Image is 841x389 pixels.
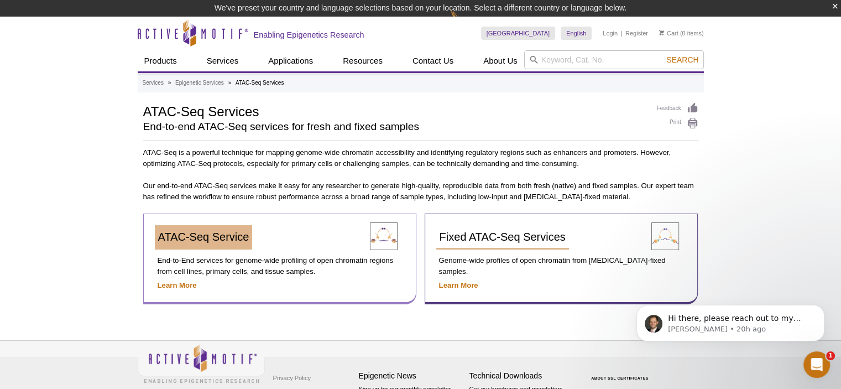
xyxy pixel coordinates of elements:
[158,231,249,243] span: ATAC-Seq Service
[439,281,478,289] a: Learn More
[620,282,841,359] iframe: Intercom notifications message
[138,341,265,386] img: Active Motif,
[155,225,253,250] a: ATAC-Seq Service
[651,222,679,250] img: Fixed ATAC-Seq Service
[666,55,698,64] span: Search
[580,360,663,385] table: Click to Verify - This site chose Symantec SSL for secure e-commerce and confidential communicati...
[591,376,649,380] a: ABOUT SSL CERTIFICATES
[481,27,556,40] a: [GEOGRAPHIC_DATA]
[603,29,618,37] a: Login
[262,50,320,71] a: Applications
[477,50,524,71] a: About Us
[143,180,698,203] p: Our end-to-end ATAC-Seq services make it easy for any researcher to generate high-quality, reprod...
[659,27,704,40] li: (0 items)
[143,78,164,88] a: Services
[663,55,702,65] button: Search
[561,27,592,40] a: English
[168,80,171,86] li: »
[826,351,835,360] span: 1
[469,371,574,381] h4: Technical Downloads
[236,80,284,86] li: ATAC-Seq Services
[450,8,479,34] img: Change Here
[659,30,664,35] img: Your Cart
[625,29,648,37] a: Register
[143,122,646,132] h2: End-to-end ATAC-Seq services for fresh and fixed samples
[143,102,646,119] h1: ATAC-Seq Services
[524,50,704,69] input: Keyword, Cat. No.
[138,50,184,71] a: Products
[228,80,232,86] li: »
[436,255,686,277] p: Genome-wide profiles of open chromatin from [MEDICAL_DATA]-fixed samples.
[200,50,245,71] a: Services
[657,117,698,129] a: Print
[803,351,830,378] iframe: Intercom live chat
[158,281,197,289] a: Learn More
[621,27,623,40] li: |
[406,50,460,71] a: Contact Us
[659,29,678,37] a: Cart
[270,370,314,386] a: Privacy Policy
[370,222,398,250] img: ATAC-Seq Service
[143,147,698,169] p: ATAC-Seq is a powerful technique for mapping genome-wide chromatin accessibility and identifying ...
[657,102,698,115] a: Feedback
[175,78,224,88] a: Epigenetic Services
[359,371,464,381] h4: Epigenetic News
[436,225,569,250] a: Fixed ATAC-Seq Services
[440,231,566,243] span: Fixed ATAC-Seq Services
[155,255,405,277] p: End-to-End services for genome-wide profiling of open chromatin regions from cell lines, primary ...
[336,50,389,71] a: Resources
[254,30,364,40] h2: Enabling Epigenetics Research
